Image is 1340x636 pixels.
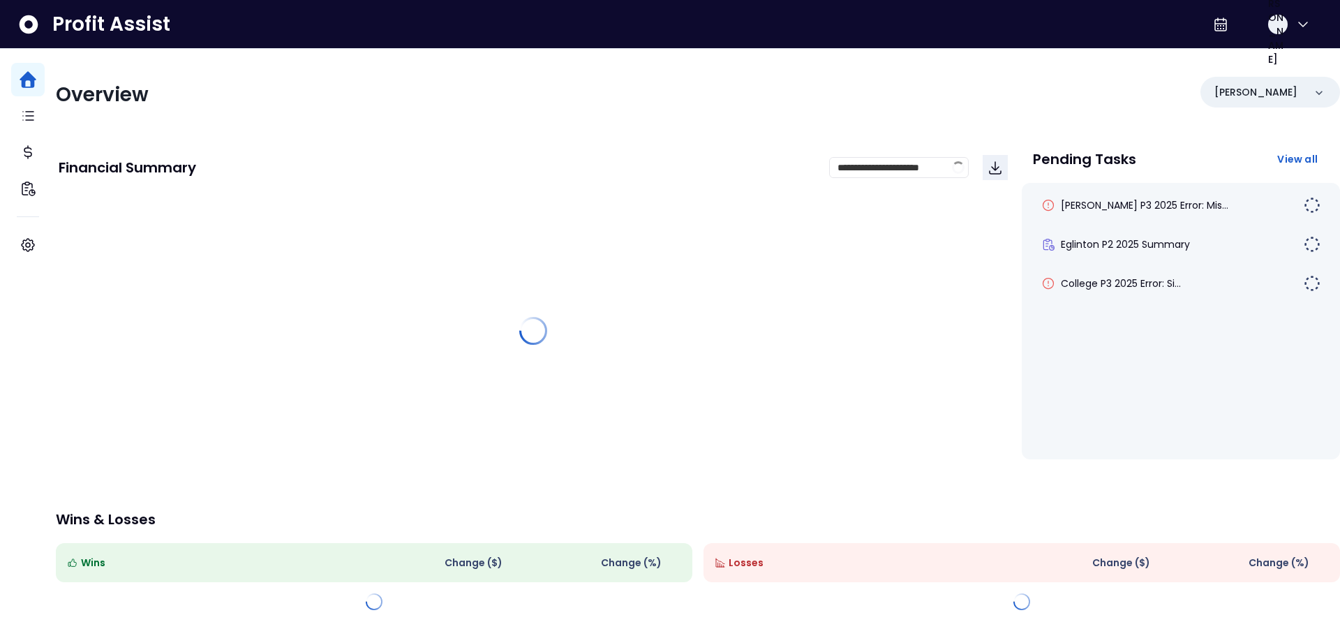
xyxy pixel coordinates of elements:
span: Wins [81,556,105,570]
span: Change ( $ ) [445,556,502,570]
span: [PERSON_NAME] P3 2025 Error: Mis... [1061,198,1228,212]
p: [PERSON_NAME] [1214,85,1297,100]
img: Not yet Started [1304,275,1320,292]
span: Profit Assist [52,12,170,37]
span: Overview [56,81,149,108]
p: Pending Tasks [1033,152,1136,166]
span: Losses [729,556,764,570]
p: Financial Summary [59,161,196,175]
button: Download [983,155,1008,180]
button: View all [1266,147,1329,172]
span: Change (%) [601,556,662,570]
p: Wins & Losses [56,512,1340,526]
span: Eglinton P2 2025 Summary [1061,237,1190,251]
span: Change ( $ ) [1092,556,1150,570]
span: View all [1277,152,1318,166]
span: College P3 2025 Error: Si... [1061,276,1181,290]
span: Change (%) [1249,556,1309,570]
img: Not yet Started [1304,197,1320,214]
img: Not yet Started [1304,236,1320,253]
